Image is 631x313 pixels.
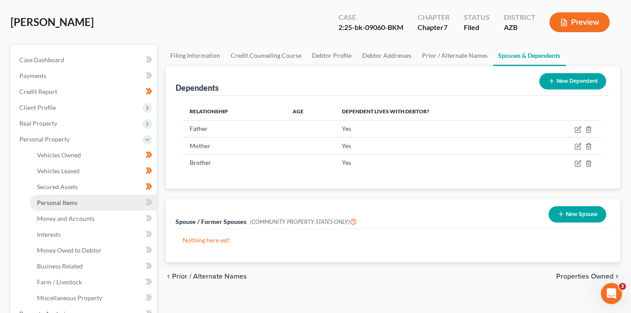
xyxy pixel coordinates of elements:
span: 3 [619,283,626,290]
span: Real Property [19,119,57,127]
i: chevron_left [165,273,172,280]
p: Nothing here yet! [183,236,603,245]
button: New Spouse [549,206,606,223]
a: Filing Information [165,45,226,66]
button: New Dependent [539,73,606,89]
button: Preview [550,12,610,32]
a: Personal Items [30,195,157,211]
span: Spouse / Former Spouses [176,218,247,225]
span: Personal Property [19,135,70,143]
span: Prior / Alternate Names [172,273,247,280]
a: Interests [30,227,157,242]
a: Spouses & Dependents [493,45,566,66]
button: Properties Owned chevron_right [556,273,620,280]
a: Money Owed to Debtor [30,242,157,258]
span: Client Profile [19,104,56,111]
td: Yes [335,138,534,154]
span: Miscellaneous Property [37,294,102,302]
a: Payments [12,68,157,84]
a: Debtor Addresses [357,45,417,66]
a: Vehicles Owned [30,147,157,163]
td: Father [183,120,286,137]
td: Yes [335,120,534,137]
i: chevron_right [613,273,620,280]
span: Secured Assets [37,183,78,190]
a: Case Dashboard [12,52,157,68]
a: Credit Report [12,84,157,100]
span: Business Related [37,262,83,270]
span: Vehicles Leased [37,167,80,175]
div: Case [338,12,404,22]
a: Money and Accounts [30,211,157,227]
span: Personal Items [37,199,77,206]
button: chevron_left Prior / Alternate Names [165,273,247,280]
span: Money Owed to Debtor [37,246,102,254]
th: Age [286,103,335,120]
a: Business Related [30,258,157,274]
div: AZB [504,22,536,33]
div: Chapter [418,12,450,22]
div: District [504,12,536,22]
div: Chapter [418,22,450,33]
span: 7 [444,23,448,31]
th: Relationship [183,103,286,120]
span: [PERSON_NAME] [11,15,94,28]
div: 2:25-bk-09060-BKM [338,22,404,33]
td: Mother [183,138,286,154]
div: Status [464,12,490,22]
span: Money and Accounts [37,215,95,222]
span: Interests [37,231,61,238]
a: Miscellaneous Property [30,290,157,306]
div: Filed [464,22,490,33]
a: Farm / Livestock [30,274,157,290]
iframe: Intercom live chat [601,283,622,304]
th: Dependent lives with debtor? [335,103,534,120]
span: Vehicles Owned [37,151,81,159]
td: Yes [335,154,534,171]
span: Credit Report [19,88,57,95]
a: Prior / Alternate Names [417,45,493,66]
div: Dependents [176,82,219,93]
a: Vehicles Leased [30,163,157,179]
span: Payments [19,72,46,79]
td: Brother [183,154,286,171]
span: Farm / Livestock [37,278,82,286]
a: Secured Assets [30,179,157,195]
a: Debtor Profile [307,45,357,66]
span: (COMMUNITY PROPERTY STATES ONLY) [250,218,357,225]
span: Case Dashboard [19,56,64,63]
span: Properties Owned [556,273,613,280]
a: Credit Counseling Course [226,45,307,66]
